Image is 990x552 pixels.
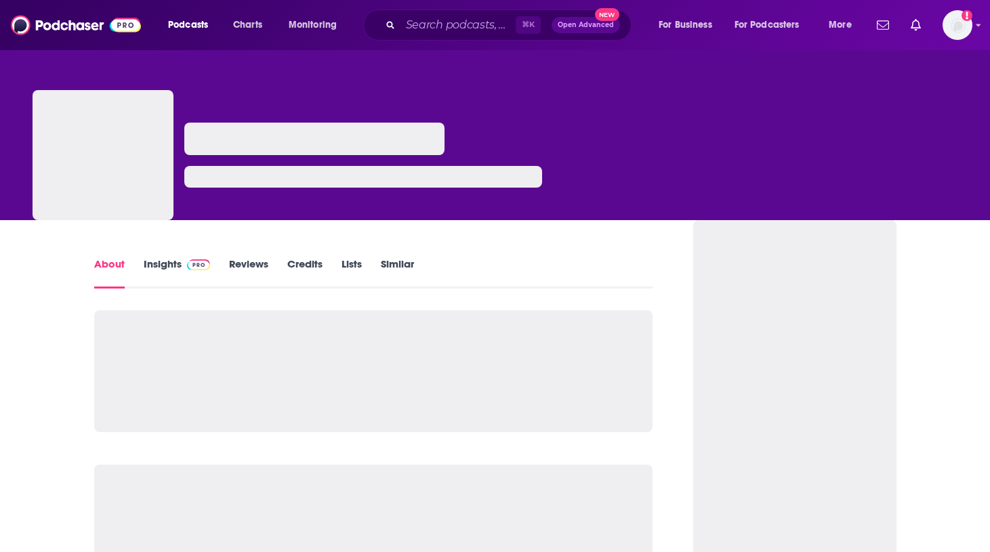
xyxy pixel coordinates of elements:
[943,10,972,40] span: Logged in as agoldsmithwissman
[943,10,972,40] button: Show profile menu
[229,257,268,289] a: Reviews
[342,257,362,289] a: Lists
[726,14,819,36] button: open menu
[187,259,211,270] img: Podchaser Pro
[233,16,262,35] span: Charts
[159,14,226,36] button: open menu
[400,14,516,36] input: Search podcasts, credits, & more...
[279,14,354,36] button: open menu
[381,257,414,289] a: Similar
[224,14,270,36] a: Charts
[735,16,800,35] span: For Podcasters
[11,12,141,38] img: Podchaser - Follow, Share and Rate Podcasts
[94,257,125,289] a: About
[552,17,620,33] button: Open AdvancedNew
[168,16,208,35] span: Podcasts
[558,22,614,28] span: Open Advanced
[287,257,323,289] a: Credits
[943,10,972,40] img: User Profile
[962,10,972,21] svg: Add a profile image
[289,16,337,35] span: Monitoring
[144,257,211,289] a: InsightsPodchaser Pro
[516,16,541,34] span: ⌘ K
[649,14,729,36] button: open menu
[829,16,852,35] span: More
[376,9,644,41] div: Search podcasts, credits, & more...
[905,14,926,37] a: Show notifications dropdown
[659,16,712,35] span: For Business
[871,14,894,37] a: Show notifications dropdown
[819,14,869,36] button: open menu
[595,8,619,21] span: New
